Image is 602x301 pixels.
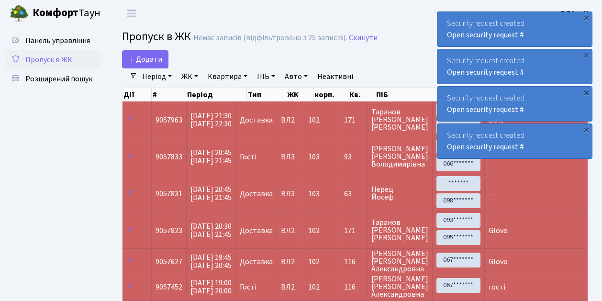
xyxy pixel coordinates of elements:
div: Security request created [437,87,592,121]
a: ЖК [178,68,202,85]
span: ВЛ3 [281,190,300,198]
span: [DATE] 20:45 [DATE] 21:45 [190,147,232,166]
span: 63 [344,190,363,198]
a: Open security request # [447,142,524,152]
span: 116 [344,283,363,291]
span: Доставка [240,227,273,234]
span: Розширений пошук [25,74,92,84]
a: Панель управління [5,31,100,50]
span: Доставка [240,190,273,198]
span: 171 [344,116,363,124]
span: Перец Йосеф [371,186,428,201]
th: корп. [313,88,348,101]
span: Таун [33,5,100,22]
th: Тип [247,88,286,101]
div: × [581,88,591,97]
span: Доставка [240,116,273,124]
span: Гості [240,283,256,291]
div: Security request created [437,49,592,84]
span: 93 [344,153,363,161]
a: Open security request # [447,67,524,78]
span: Пропуск в ЖК [122,28,191,45]
span: 9057831 [156,189,182,199]
th: Період [186,88,247,101]
span: Glovo [489,225,508,236]
span: 102 [308,256,320,267]
th: Кв. [348,88,375,101]
img: logo.png [10,4,29,23]
a: Open security request # [447,104,524,115]
span: [PERSON_NAME] [PERSON_NAME] Александровна [371,250,428,273]
div: Немає записів (відфільтровано з 25 записів). [193,33,347,43]
span: [DATE] 20:30 [DATE] 21:45 [190,221,232,240]
span: 102 [308,225,320,236]
span: 9057823 [156,225,182,236]
th: # [152,88,186,101]
span: гості [489,282,505,292]
a: Розширений пошук [5,69,100,89]
span: [DATE] 19:00 [DATE] 20:00 [190,278,232,296]
a: Open security request # [447,30,524,40]
span: 9057833 [156,152,182,162]
th: ПІБ [375,88,443,101]
button: Переключити навігацію [120,5,144,21]
span: ВЛ2 [281,283,300,291]
span: ВЛ2 [281,258,300,266]
a: Пропуск в ЖК [5,50,100,69]
th: ЖК [286,88,313,101]
span: [DATE] 19:45 [DATE] 20:45 [190,252,232,271]
span: Доставка [240,258,273,266]
span: [DATE] 21:30 [DATE] 22:30 [190,111,232,129]
a: ВЛ2 -. К. [561,8,591,19]
span: 103 [308,152,320,162]
span: Glovo [489,256,508,267]
span: 103 [308,189,320,199]
span: 171 [344,227,363,234]
span: 116 [344,258,363,266]
span: Панель управління [25,35,90,46]
a: Додати [122,50,168,68]
span: Пропуск в ЖК [25,55,72,65]
span: ВЛ3 [281,153,300,161]
span: - [489,189,491,199]
a: Квартира [204,68,251,85]
span: 102 [308,282,320,292]
span: 9057963 [156,115,182,125]
div: × [581,13,591,22]
span: Гості [240,153,256,161]
span: 9057452 [156,282,182,292]
div: × [581,50,591,60]
span: Додати [128,54,162,65]
span: 9057627 [156,256,182,267]
span: Таранов [PERSON_NAME] [PERSON_NAME] [371,108,428,131]
div: Security request created [437,124,592,158]
span: 102 [308,115,320,125]
span: [PERSON_NAME] [PERSON_NAME] Володимирівна [371,145,428,168]
span: [PERSON_NAME] [PERSON_NAME] Александровна [371,275,428,298]
span: ВЛ2 [281,227,300,234]
a: Скинути [349,33,378,43]
span: ВЛ2 [281,116,300,124]
span: Таранов [PERSON_NAME] [PERSON_NAME] [371,219,428,242]
a: ПІБ [253,68,279,85]
a: Неактивні [313,68,357,85]
b: Комфорт [33,5,78,21]
span: [DATE] 20:45 [DATE] 21:45 [190,184,232,203]
div: × [581,125,591,134]
a: Період [138,68,176,85]
th: Дії [123,88,152,101]
div: Security request created [437,12,592,46]
a: Авто [281,68,312,85]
